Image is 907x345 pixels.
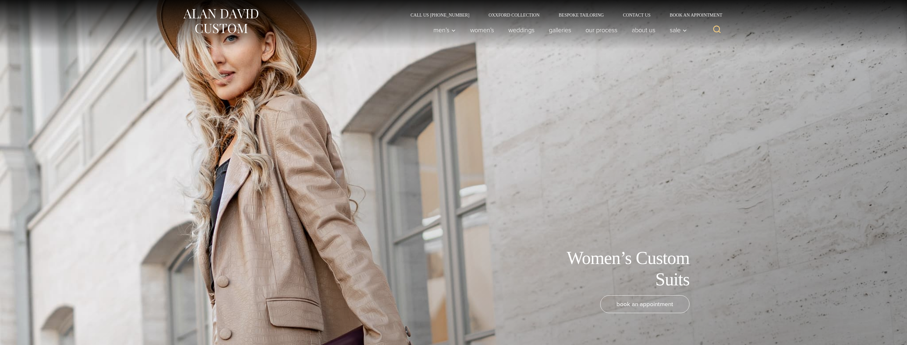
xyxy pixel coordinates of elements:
[463,24,501,36] a: Women’s
[600,295,689,313] a: book an appointment
[613,13,660,17] a: Contact Us
[479,13,549,17] a: Oxxford Collection
[433,27,456,33] span: Men’s
[625,24,663,36] a: About Us
[670,27,687,33] span: Sale
[426,24,690,36] nav: Primary Navigation
[501,24,542,36] a: weddings
[549,13,613,17] a: Bespoke Tailoring
[709,22,725,38] button: View Search Form
[579,24,625,36] a: Our Process
[660,13,725,17] a: Book an Appointment
[546,247,689,290] h1: Women’s Custom Suits
[616,299,673,309] span: book an appointment
[401,13,479,17] a: Call Us [PHONE_NUMBER]
[401,13,725,17] nav: Secondary Navigation
[182,7,259,35] img: Alan David Custom
[542,24,579,36] a: Galleries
